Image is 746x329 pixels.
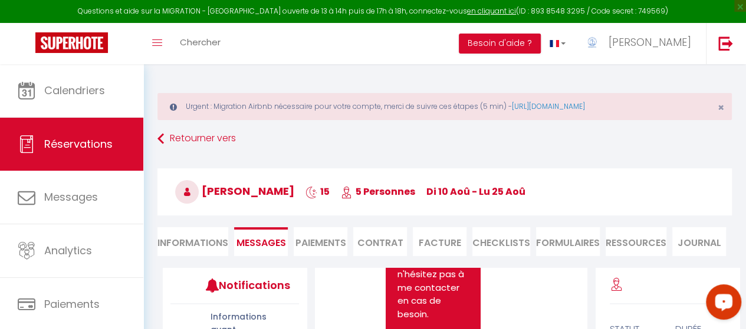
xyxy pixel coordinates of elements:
[305,185,330,198] span: 15
[606,227,666,256] li: Ressources
[467,6,516,16] a: en cliquant ici
[672,227,726,256] li: Journal
[472,227,530,256] li: CHECKLISTS
[44,243,92,258] span: Analytics
[583,34,601,51] img: ...
[44,137,113,151] span: Réservations
[718,100,724,115] span: ×
[180,36,221,48] span: Chercher
[512,101,585,111] a: [URL][DOMAIN_NAME]
[236,236,286,250] span: Messages
[157,227,228,256] li: Informations
[426,185,525,198] span: di 10 Aoû - lu 25 Aoû
[696,280,746,329] iframe: LiveChat chat widget
[574,23,706,64] a: ... [PERSON_NAME]
[718,36,733,51] img: logout
[157,93,732,120] div: Urgent : Migration Airbnb nécessaire pour votre compte, merci de suivre ces étapes (5 min) -
[175,184,294,198] span: [PERSON_NAME]
[44,190,98,204] span: Messages
[609,35,691,49] span: [PERSON_NAME]
[459,34,541,54] button: Besoin d'aide ?
[718,102,724,113] button: Close
[35,32,108,53] img: Super Booking
[44,297,100,311] span: Paiements
[294,227,347,256] li: Paiements
[536,227,600,256] li: FORMULAIRES
[219,272,272,298] h3: Notifications
[353,227,407,256] li: Contrat
[413,227,466,256] li: Facture
[341,185,415,198] span: 5 Personnes
[157,128,732,149] a: Retourner vers
[44,83,105,98] span: Calendriers
[171,23,229,64] a: Chercher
